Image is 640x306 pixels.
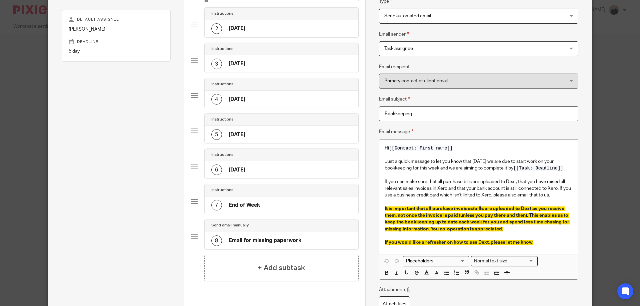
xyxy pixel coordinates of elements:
h4: Instructions [211,11,233,16]
h4: Instructions [211,46,233,52]
span: [[Task: Deadline]] [513,165,563,171]
div: Text styles [471,256,538,266]
h4: Send email manually [211,223,249,228]
div: 6 [211,164,222,175]
input: Search for option [510,258,534,265]
div: 4 [211,94,222,105]
span: [[Contact: First name]] [389,146,453,151]
h4: [DATE] [229,96,245,103]
span: Task assignee [384,46,413,51]
h4: End of Week [229,202,260,209]
p: 5 day [69,48,164,55]
h4: Instructions [211,152,233,157]
span: It is important that all purchase invoices/bills are uploaded to Dext as you receive them, not on... [385,206,570,231]
h4: Email for missing paperwork [229,237,301,244]
p: Default assignee [69,17,164,22]
h4: [DATE] [229,131,245,138]
input: Search for option [404,258,465,265]
div: Placeholders [403,256,469,266]
div: 3 [211,59,222,69]
h4: Instructions [211,187,233,193]
p: Just a quick message to let you know that [DATE] we are due to start work on your bookkeeping for... [385,158,573,172]
p: Hi , [385,145,573,152]
h4: Instructions [211,82,233,87]
span: Primary contact or client email [384,79,448,83]
span: If you would like a refresher on how to use Dext, please let me know [385,240,533,245]
span: Send automated email [384,14,431,18]
h4: [DATE] [229,60,245,67]
div: Search for option [403,256,469,266]
h4: [DATE] [229,25,245,32]
input: Subject [379,106,578,121]
p: Attachments [379,286,411,293]
p: Deadline [69,39,164,45]
p: [PERSON_NAME] [69,26,164,33]
div: 5 [211,129,222,140]
span: Normal text size [473,258,509,265]
h4: Instructions [211,117,233,122]
label: Email recipient [379,64,410,70]
label: Email sender [379,30,409,38]
p: If you can make sure that all purchase bills are uploaded to Dext, that you have raised all relev... [385,178,573,199]
div: 8 [211,235,222,246]
label: Email message [379,128,413,136]
h4: + Add subtask [258,263,305,273]
h4: [DATE] [229,166,245,173]
div: 7 [211,200,222,210]
label: Email subject [379,95,410,103]
div: 2 [211,23,222,34]
div: Search for option [471,256,538,266]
